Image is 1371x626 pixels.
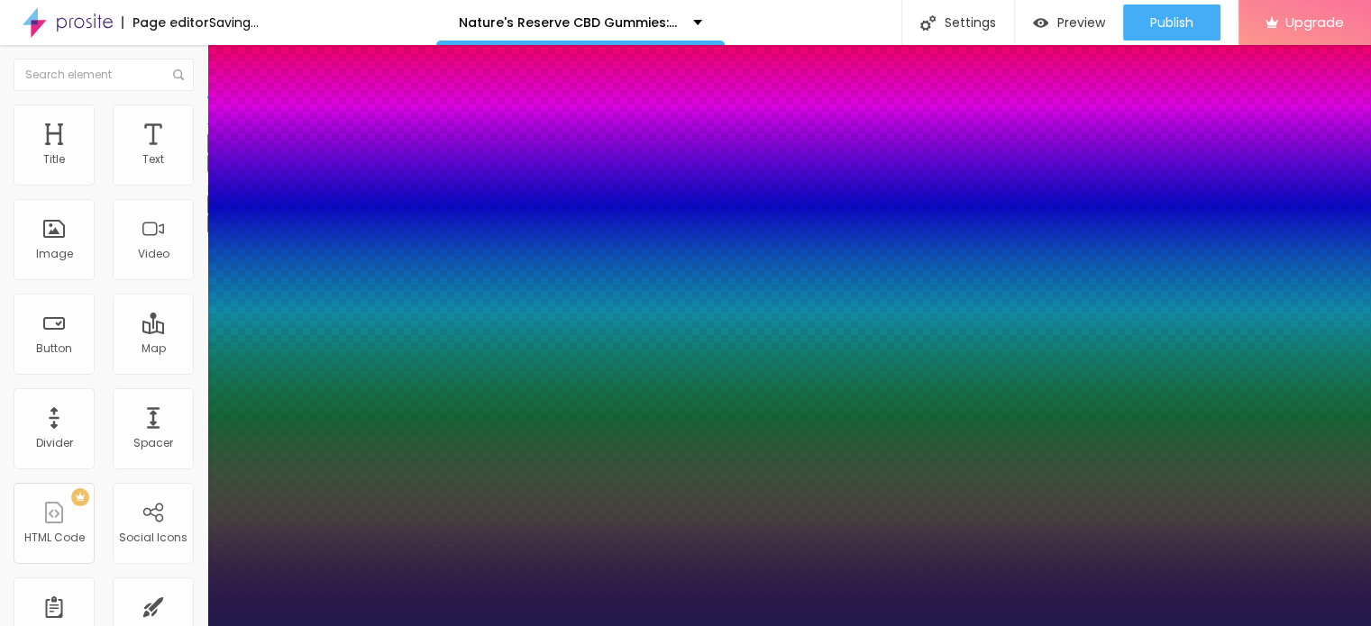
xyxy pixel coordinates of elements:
div: Button [36,342,72,355]
div: HTML Code [24,531,85,544]
div: Page editor [122,16,209,29]
button: Publish [1123,5,1220,41]
div: Map [142,342,166,355]
img: view-1.svg [1033,15,1048,31]
p: Nature's Reserve CBD Gummies: A Natural Path to Wellness [459,16,680,29]
div: Title [43,153,65,166]
span: Preview [1057,15,1105,30]
span: Upgrade [1285,14,1344,30]
div: Video [138,248,169,260]
div: Saving... [209,16,259,29]
div: Social Icons [119,531,187,544]
div: Divider [36,437,73,449]
span: Publish [1150,15,1193,30]
img: Icone [173,69,184,80]
button: Preview [1015,5,1123,41]
img: Icone [920,15,936,31]
div: Image [36,248,73,260]
input: Search element [14,59,194,91]
div: Spacer [133,437,173,449]
div: Text [142,153,164,166]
